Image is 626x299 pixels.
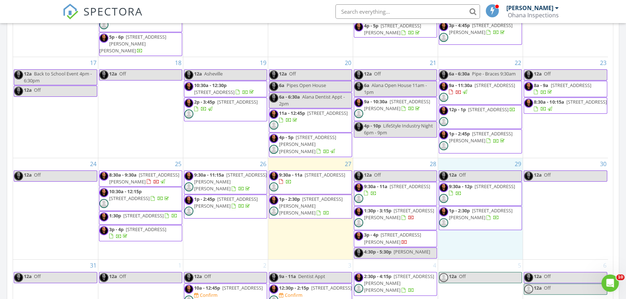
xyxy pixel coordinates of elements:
[513,158,523,170] a: Go to August 29, 2025
[194,172,267,192] span: [STREET_ADDRESS][PERSON_NAME][PERSON_NAME]
[506,4,553,12] div: [PERSON_NAME]
[262,260,268,271] a: Go to September 2, 2025
[364,231,378,238] span: 3p - 4p
[449,106,515,113] a: 12p - 1p [STREET_ADDRESS]
[184,273,193,282] img: img_7436.jpg
[449,207,470,214] span: 1p - 2:30p
[449,183,515,196] a: 9:30a - 12p [STREET_ADDRESS]
[119,273,126,279] span: Off
[34,172,41,178] span: Off
[184,195,267,218] a: 1p - 2:45p [STREET_ADDRESS][PERSON_NAME]
[279,172,303,178] span: 9:30a - 11a
[472,70,516,77] span: Pipe - Braces 9:30am
[99,32,182,56] a: 5p - 6p [STREET_ADDRESS][PERSON_NAME][PERSON_NAME]
[439,117,448,126] img: default-user-f0147aede5fd5fa78ca7ade42f37bd4542148d508eef1c3d3ea960f66861d68b.jpg
[544,172,551,178] span: Off
[194,196,215,202] span: 1p - 2:45p
[99,187,182,211] a: 10:30a - 12:15p [STREET_ADDRESS]
[364,22,421,36] a: 4p - 5p [STREET_ADDRESS][PERSON_NAME]
[449,22,513,35] a: 3p - 4:45p [STREET_ADDRESS][PERSON_NAME]
[194,99,215,105] span: 2p - 3:45p
[222,285,263,291] span: [STREET_ADDRESS]
[194,285,263,291] a: 10a - 12:45p [STREET_ADDRESS]
[602,260,608,271] a: Go to September 6, 2025
[89,57,98,69] a: Go to August 17, 2025
[109,226,166,239] a: 3p - 4p [STREET_ADDRESS]
[109,212,177,219] a: 1:30p [STREET_ADDRESS]
[184,109,193,118] img: default-user-f0147aede5fd5fa78ca7ade42f37bd4542148d508eef1c3d3ea960f66861d68b.jpg
[439,33,448,42] img: default-user-f0147aede5fd5fa78ca7ade42f37bd4542148d508eef1c3d3ea960f66861d68b.jpg
[98,158,183,259] td: Go to August 25, 2025
[184,196,193,205] img: img_7436.jpg
[83,4,143,19] span: SPECTORA
[14,70,23,79] img: img_7436.jpg
[439,82,448,91] img: img_7436.jpg
[459,172,466,178] span: Off
[364,98,430,112] a: 9a - 10:30a [STREET_ADDRESS][PERSON_NAME]
[364,231,421,245] a: 3p - 4p [STREET_ADDRESS][PERSON_NAME]
[475,183,515,190] span: [STREET_ADDRESS]
[279,196,343,216] a: 1p - 2:30p [STREET_ADDRESS][PERSON_NAME][PERSON_NAME]
[354,284,363,293] img: default-user-f0147aede5fd5fa78ca7ade42f37bd4542148d508eef1c3d3ea960f66861d68b.jpg
[354,230,437,247] a: 3p - 4p [STREET_ADDRESS][PERSON_NAME]
[374,172,381,178] span: Off
[269,195,352,218] a: 1p - 2:30p [STREET_ADDRESS][PERSON_NAME][PERSON_NAME]
[354,273,363,282] img: img_7436.jpg
[89,260,98,271] a: Go to August 31, 2025
[601,274,619,292] iframe: Intercom live chat
[269,109,352,133] a: 11a - 12:45p [STREET_ADDRESS]
[279,172,345,185] a: 9:30a - 11a [STREET_ADDRESS]
[449,82,515,95] a: 9a - 11:30a [STREET_ADDRESS]
[364,273,434,293] span: [STREET_ADDRESS][PERSON_NAME][PERSON_NAME]
[109,195,150,201] span: [STREET_ADDRESS]
[354,207,363,216] img: img_7436.jpg
[449,82,472,88] span: 9a - 11:30a
[449,130,513,144] a: 1p - 2:45p [STREET_ADDRESS][PERSON_NAME]
[438,57,523,158] td: Go to August 22, 2025
[99,34,166,54] span: [STREET_ADDRESS][PERSON_NAME][PERSON_NAME]
[439,21,522,45] a: 3p - 4:45p [STREET_ADDRESS][PERSON_NAME]
[268,158,353,259] td: Go to August 27, 2025
[364,248,391,255] span: 4:30p - 5:30p
[204,273,211,279] span: Off
[439,106,448,115] img: img_7436.jpg
[194,99,258,112] a: 2p - 3:45p [STREET_ADDRESS]
[14,87,23,96] img: img_7436.jpg
[184,172,193,181] img: img_7436.jpg
[269,82,278,91] img: img_7436.jpg
[353,158,438,259] td: Go to August 28, 2025
[523,158,608,259] td: Go to August 30, 2025
[99,172,108,181] img: img_7436.jpg
[194,82,255,95] a: 10:30a - 12:30p [STREET_ADDRESS]
[544,285,551,291] span: Off
[364,273,391,279] span: 2:30p - 4:15p
[347,260,353,271] a: Go to September 3, 2025
[439,207,448,216] img: img_7436.jpg
[109,273,117,279] span: 12a
[269,285,278,294] img: img_7436.jpg
[279,134,293,140] span: 4p - 5p
[449,172,457,178] span: 12a
[307,110,348,116] span: [STREET_ADDRESS]
[449,207,513,221] span: [STREET_ADDRESS][PERSON_NAME]
[524,99,533,108] img: img_7436.jpg
[364,273,434,293] a: 2:30p - 4:15p [STREET_ADDRESS][PERSON_NAME][PERSON_NAME]
[279,94,345,107] span: Alana Dentist Appt - 2pm
[99,34,166,54] a: 5p - 6p [STREET_ADDRESS][PERSON_NAME][PERSON_NAME]
[200,292,218,298] div: Confirm
[269,133,352,157] a: 4p - 5p [STREET_ADDRESS][PERSON_NAME][PERSON_NAME]
[353,57,438,158] td: Go to August 21, 2025
[269,196,278,205] img: img_7436.jpg
[258,57,268,69] a: Go to August 19, 2025
[109,226,124,233] span: 3p - 4p
[364,82,369,88] span: 6a
[173,57,183,69] a: Go to August 18, 2025
[24,70,32,77] span: 12a
[534,273,542,279] span: 12a
[34,273,41,279] span: Off
[269,70,278,79] img: img_7436.jpg
[13,158,98,259] td: Go to August 24, 2025
[99,34,108,43] img: img_7436.jpg
[364,98,387,105] span: 9a - 10:30a
[364,183,387,190] span: 9:30a - 11a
